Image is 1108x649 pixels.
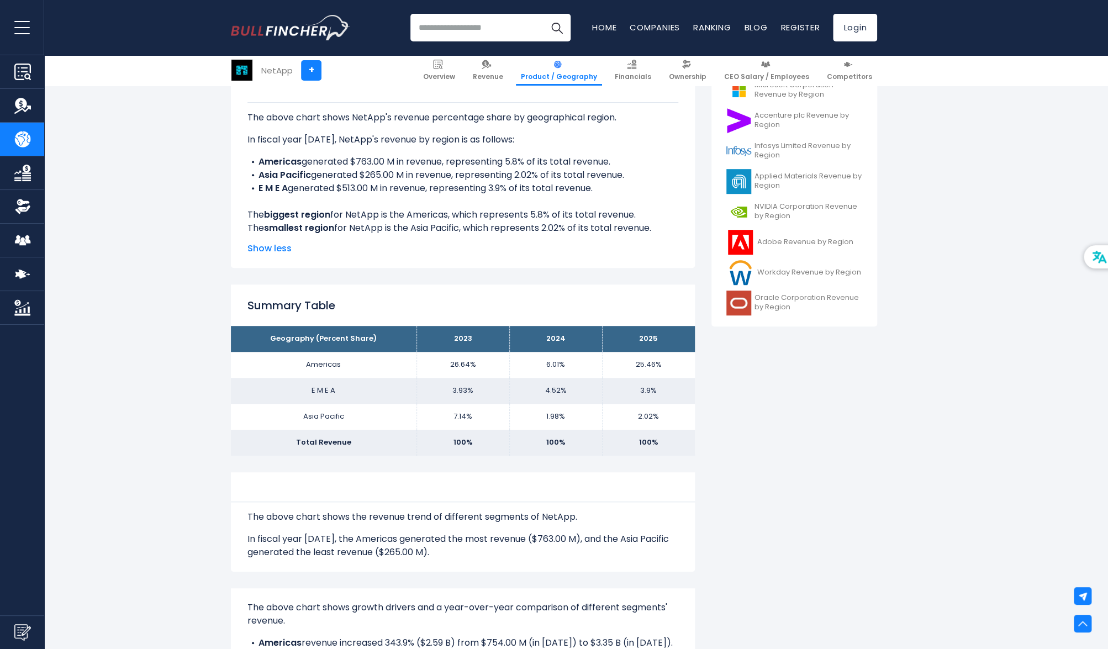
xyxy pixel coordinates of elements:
[720,227,869,257] a: Adobe Revenue by Region
[258,182,288,194] b: E M E A
[231,60,252,81] img: NTAP logo
[416,326,509,352] th: 2023
[247,601,678,627] p: The above chart shows growth drivers and a year-over-year comparison of different segments' revenue.
[664,55,711,86] a: Ownership
[418,55,460,86] a: Overview
[726,230,754,255] img: ADBE logo
[720,105,869,136] a: Accenture plc Revenue by Region
[720,166,869,197] a: Applied Materials Revenue by Region
[231,15,350,40] img: Bullfincher logo
[755,81,862,99] span: Microsoft Corporation Revenue by Region
[720,197,869,227] a: NVIDIA Corporation Revenue by Region
[602,378,695,404] td: 3.9%
[610,55,656,86] a: Financials
[755,293,862,312] span: Oracle Corporation Revenue by Region
[231,378,416,404] td: E M E A
[615,72,651,81] span: Financials
[247,510,678,524] p: The above chart shows the revenue trend of different segments of NetApp.
[755,172,862,191] span: Applied Materials Revenue by Region
[720,288,869,318] a: Oracle Corporation Revenue by Region
[744,22,767,33] a: Blog
[14,198,31,215] img: Ownership
[509,430,602,456] td: 100%
[720,257,869,288] a: Workday Revenue by Region
[231,15,350,40] a: Go to homepage
[780,22,820,33] a: Register
[726,169,751,194] img: AMAT logo
[719,55,814,86] a: CEO Salary / Employees
[757,238,853,247] span: Adobe Revenue by Region
[247,102,678,235] div: The for NetApp is the Americas, which represents 5.8% of its total revenue. The for NetApp is the...
[416,404,509,430] td: 7.14%
[757,268,861,277] span: Workday Revenue by Region
[473,72,503,81] span: Revenue
[261,64,293,77] div: NetApp
[822,55,877,86] a: Competitors
[543,14,571,41] button: Search
[247,111,678,124] p: The above chart shows NetApp's revenue percentage share by geographical region.
[247,182,678,195] li: generated $513.00 M in revenue, representing 3.9% of its total revenue.
[516,55,602,86] a: Product / Geography
[509,326,602,352] th: 2024
[264,221,334,234] b: smallest region
[247,242,678,255] span: Show less
[416,430,509,456] td: 100%
[258,155,302,168] b: Americas
[602,326,695,352] th: 2025
[592,22,616,33] a: Home
[720,75,869,105] a: Microsoft Corporation Revenue by Region
[247,297,678,314] h2: Summary Table
[264,208,330,221] b: biggest region
[720,136,869,166] a: Infosys Limited Revenue by Region
[247,155,678,168] li: generated $763.00 M in revenue, representing 5.8% of its total revenue.
[833,14,877,41] a: Login
[247,168,678,182] li: generated $265.00 M in revenue, representing 2.02% of its total revenue.
[602,352,695,378] td: 25.46%
[669,72,706,81] span: Ownership
[726,108,751,133] img: ACN logo
[231,430,416,456] td: Total Revenue
[416,352,509,378] td: 26.64%
[827,72,872,81] span: Competitors
[755,141,862,160] span: Infosys Limited Revenue by Region
[630,22,680,33] a: Companies
[416,378,509,404] td: 3.93%
[755,202,862,221] span: NVIDIA Corporation Revenue by Region
[726,260,754,285] img: WDAY logo
[724,72,809,81] span: CEO Salary / Employees
[231,326,416,352] th: Geography (Percent Share)
[726,291,751,315] img: ORCL logo
[247,133,678,146] p: In fiscal year [DATE], NetApp's revenue by region is as follows:
[521,72,597,81] span: Product / Geography
[231,352,416,378] td: Americas
[726,78,751,103] img: MSFT logo
[602,404,695,430] td: 2.02%
[301,60,321,81] a: +
[258,168,311,181] b: Asia Pacific
[755,111,862,130] span: Accenture plc Revenue by Region
[423,72,455,81] span: Overview
[693,22,731,33] a: Ranking
[509,352,602,378] td: 6.01%
[726,139,751,163] img: INFY logo
[509,404,602,430] td: 1.98%
[258,636,302,649] b: Americas
[509,378,602,404] td: 4.52%
[726,199,751,224] img: NVDA logo
[468,55,508,86] a: Revenue
[231,404,416,430] td: Asia Pacific
[602,430,695,456] td: 100%
[247,532,678,559] p: In fiscal year [DATE], the Americas generated the most revenue ($763.00 M), and the Asia Pacific ...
